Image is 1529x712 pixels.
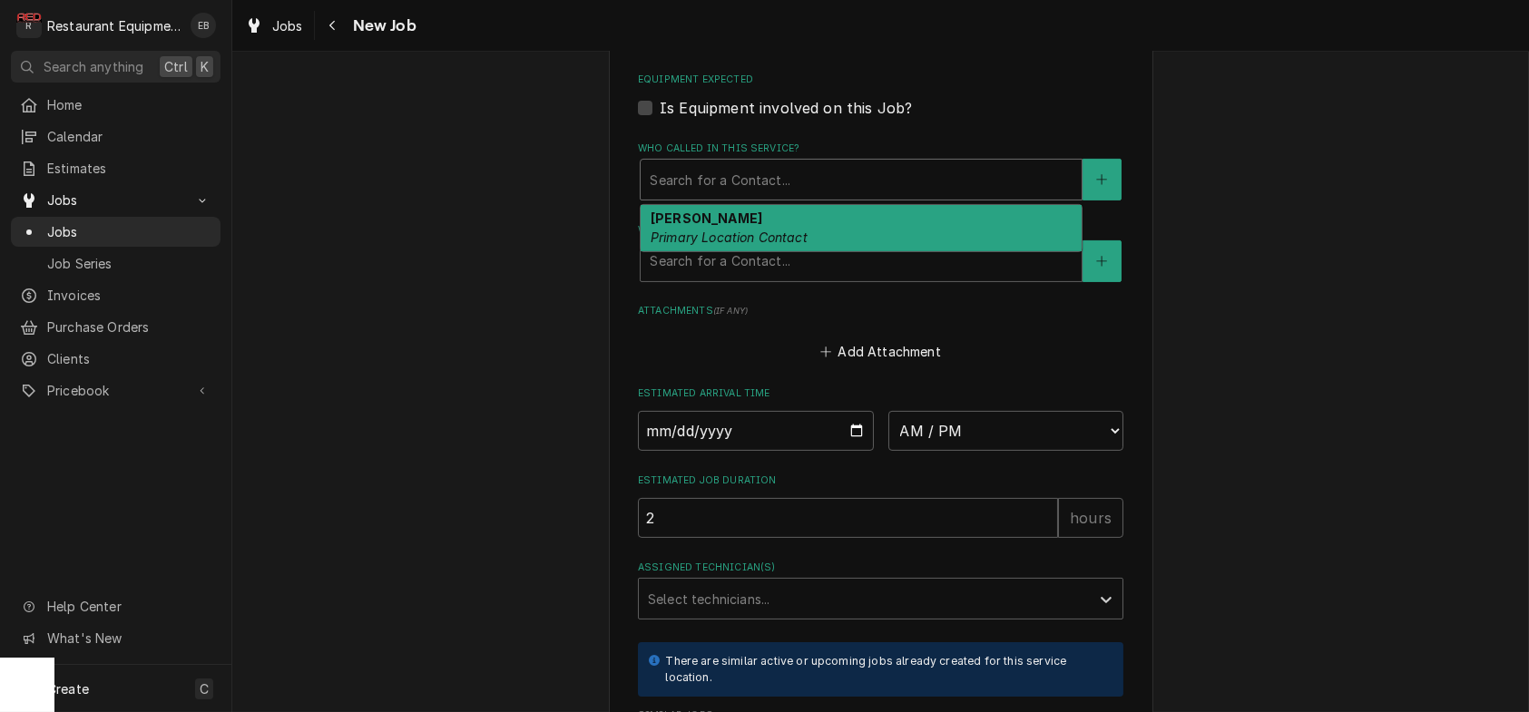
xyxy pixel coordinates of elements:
[638,304,1123,364] div: Attachments
[665,653,1105,687] div: There are similar active or upcoming jobs already created for this service location.
[11,153,221,183] a: Estimates
[1096,173,1107,186] svg: Create New Contact
[638,561,1123,619] div: Assigned Technician(s)
[638,473,1123,488] label: Estimated Job Duration
[11,280,221,310] a: Invoices
[638,304,1123,318] label: Attachments
[47,254,211,273] span: Job Series
[638,561,1123,575] label: Assigned Technician(s)
[200,679,209,698] span: C
[638,141,1123,156] label: Who called in this service?
[201,57,209,76] span: K
[638,386,1123,401] label: Estimated Arrival Time
[1083,240,1121,282] button: Create New Contact
[638,223,1123,282] div: Who should the tech(s) ask for?
[818,338,945,364] button: Add Attachment
[11,249,221,278] a: Job Series
[11,623,221,653] a: Go to What's New
[47,681,89,697] span: Create
[47,127,211,146] span: Calendar
[11,312,221,342] a: Purchase Orders
[164,57,188,76] span: Ctrl
[44,57,143,76] span: Search anything
[11,90,221,120] a: Home
[651,229,808,245] em: Primary Location Contact
[47,16,181,35] div: Restaurant Equipment Diagnostics
[47,629,210,648] span: What's New
[638,141,1123,200] div: Who called in this service?
[191,13,216,38] div: Emily Bird's Avatar
[651,210,762,226] strong: [PERSON_NAME]
[11,376,221,405] a: Go to Pricebook
[348,14,417,38] span: New Job
[11,185,221,215] a: Go to Jobs
[1058,498,1123,538] div: hours
[238,11,310,41] a: Jobs
[47,597,210,616] span: Help Center
[11,217,221,247] a: Jobs
[638,411,874,451] input: Date
[47,317,211,336] span: Purchase Orders
[47,381,184,400] span: Pricebook
[16,13,42,38] div: R
[47,222,211,241] span: Jobs
[47,95,211,114] span: Home
[191,13,216,38] div: EB
[638,223,1123,238] label: Who should the tech(s) ask for?
[11,51,221,83] button: Search anythingCtrlK
[1096,255,1107,268] svg: Create New Contact
[638,473,1123,538] div: Estimated Job Duration
[888,411,1124,451] select: Time Select
[319,11,348,40] button: Navigate back
[638,386,1123,451] div: Estimated Arrival Time
[11,344,221,374] a: Clients
[47,349,211,368] span: Clients
[47,190,184,210] span: Jobs
[16,13,42,38] div: Restaurant Equipment Diagnostics's Avatar
[47,286,211,305] span: Invoices
[11,122,221,151] a: Calendar
[660,97,912,119] label: Is Equipment involved on this Job?
[638,73,1123,119] div: Equipment Expected
[47,159,211,178] span: Estimates
[1083,159,1121,200] button: Create New Contact
[11,591,221,621] a: Go to Help Center
[638,73,1123,87] label: Equipment Expected
[713,306,748,316] span: ( if any )
[272,16,303,35] span: Jobs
